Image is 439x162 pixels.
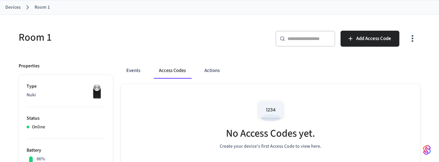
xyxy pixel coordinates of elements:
[121,63,146,79] button: Events
[256,97,286,126] img: Access Codes Empty State
[88,83,105,100] img: Nuki Smart Lock 3.0 Pro Black, Front
[357,34,391,43] span: Add Access Code
[19,63,40,70] p: Properties
[27,115,105,122] p: Status
[19,31,216,44] h5: Room 1
[35,4,50,11] a: Room 1
[32,124,45,131] p: Online
[5,4,21,11] a: Devices
[423,145,431,155] img: SeamLogoGradient.69752ec5.svg
[199,63,225,79] button: Actions
[341,31,399,47] button: Add Access Code
[226,127,315,140] h5: No Access Codes yet.
[220,143,322,150] p: Create your device's first Access Code to view here.
[27,92,105,99] p: Nuki
[27,147,105,154] p: Battery
[27,83,105,90] p: Type
[154,63,191,79] button: Access Codes
[121,63,420,79] div: ant example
